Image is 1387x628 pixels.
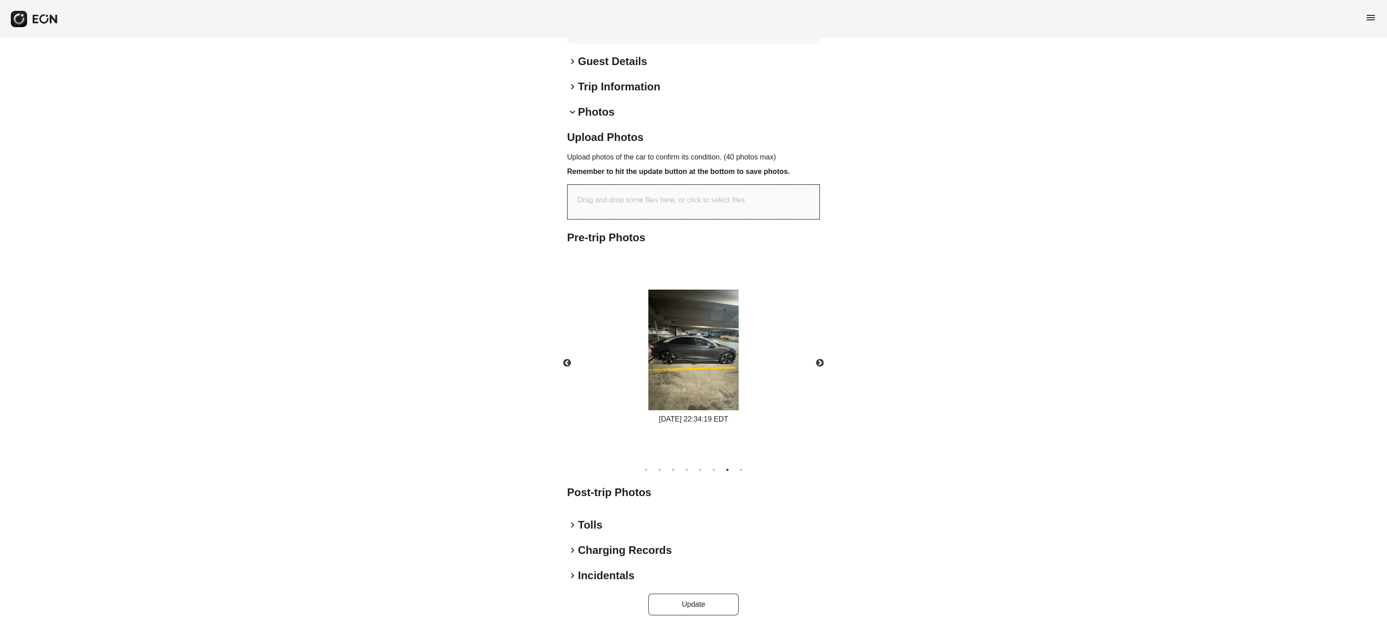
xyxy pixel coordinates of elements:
[567,520,578,530] span: keyboard_arrow_right
[578,105,614,119] h2: Photos
[736,465,745,474] button: 8
[567,56,578,67] span: keyboard_arrow_right
[648,290,739,410] img: https://fastfleet.me/rails/active_storage/blobs/redirect/eyJfcmFpbHMiOnsibWVzc2FnZSI6IkJBaHBBd0l0...
[648,414,739,425] div: [DATE] 22:34:19 EDT
[567,107,578,117] span: keyboard_arrow_down
[551,347,583,379] button: Previous
[709,465,718,474] button: 6
[669,465,678,474] button: 3
[578,54,647,69] h2: Guest Details
[567,81,578,92] span: keyboard_arrow_right
[1365,12,1376,23] span: menu
[642,465,651,474] button: 1
[567,230,820,245] h2: Pre-trip Photos
[578,543,672,558] h2: Charging Records
[682,465,691,474] button: 4
[567,130,820,145] h2: Upload Photos
[567,545,578,556] span: keyboard_arrow_right
[804,347,836,379] button: Next
[567,152,820,163] p: Upload photos of the car to confirm its condition. (40 photos max)
[577,195,745,206] p: Drag and drop some files here, or click to select files
[578,568,634,583] h2: Incidentals
[655,465,664,474] button: 2
[648,594,739,615] button: Update
[567,570,578,581] span: keyboard_arrow_right
[696,465,705,474] button: 5
[578,518,602,532] h2: Tolls
[567,485,820,500] h2: Post-trip Photos
[723,465,732,474] button: 7
[567,166,820,177] h3: Remember to hit the update button at the bottom to save photos.
[578,80,661,94] h2: Trip Information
